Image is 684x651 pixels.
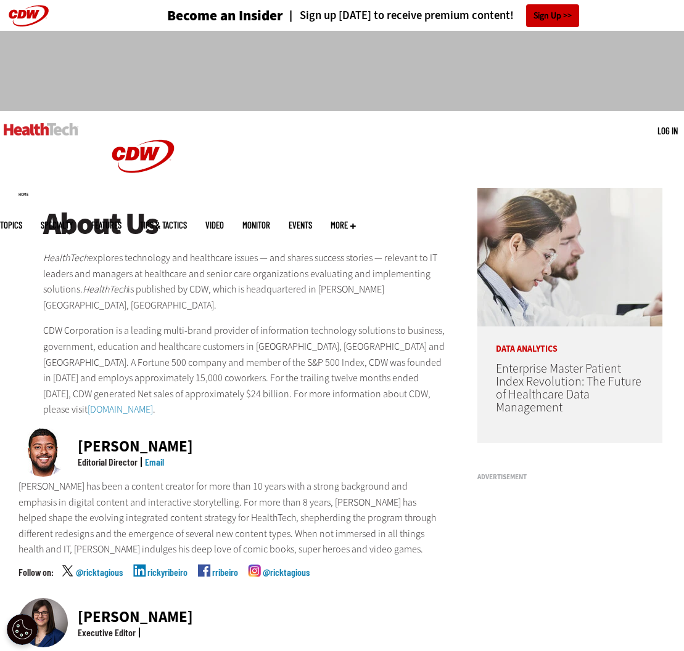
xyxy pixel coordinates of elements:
a: Events [289,220,312,230]
p: Data Analytics [477,326,662,354]
iframe: advertisement [118,43,567,99]
a: @ricktagious [76,567,123,598]
div: Editorial Director [78,457,138,467]
img: Home [97,111,189,202]
div: Executive Editor [78,628,136,637]
a: Tips & Tactics [140,220,187,230]
div: [PERSON_NAME] [78,609,193,625]
a: CDW [97,192,189,205]
em: HealthTech [43,251,88,264]
a: Features [91,220,122,230]
p: CDW Corporation is a leading multi-brand provider of information technology solutions to business... [43,323,445,418]
img: Home [4,123,78,135]
a: Email [145,456,164,467]
a: @ricktagious [263,567,310,598]
a: rickyribeiro [147,567,187,598]
img: Ricky Ribeiro [19,427,68,477]
p: [PERSON_NAME] has been a content creator for more than 10 years with a strong background and emph... [19,479,445,557]
h3: Advertisement [477,474,662,480]
a: Sign Up [526,4,579,27]
a: [DOMAIN_NAME] [88,403,153,416]
p: explores technology and healthcare issues — and shares success stories — relevant to IT leaders a... [43,250,445,313]
img: medical researchers look at data on desktop monitor [477,188,662,326]
a: Video [205,220,224,230]
iframe: advertisement [477,485,662,639]
div: User menu [657,124,678,137]
a: MonITor [242,220,270,230]
a: rribeiro [212,567,238,598]
button: Open Preferences [7,614,38,645]
a: Sign up [DATE] to receive premium content! [283,10,514,22]
div: Cookie Settings [7,614,38,645]
a: Become an Insider [167,9,283,23]
div: [PERSON_NAME] [78,439,193,454]
a: Enterprise Master Patient Index Revolution: The Future of Healthcare Data Management [496,360,641,416]
em: HealthTech [83,283,128,296]
img: Nicole Scilingo [19,598,68,647]
span: More [331,220,356,230]
a: Log in [657,125,678,136]
span: Specialty [41,220,73,230]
